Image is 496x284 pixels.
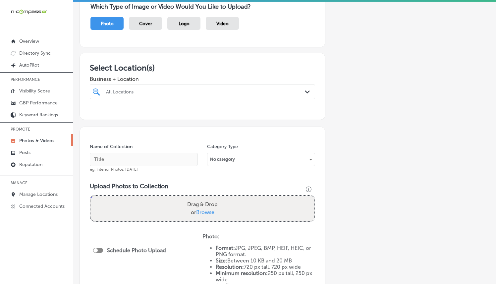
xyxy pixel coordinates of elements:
p: GBP Performance [19,100,58,106]
strong: Resolution: [216,264,244,270]
span: Business + Location [90,76,315,82]
input: Title [90,153,198,166]
span: Logo [179,21,190,27]
p: Directory Sync [19,50,51,56]
p: Manage Locations [19,192,58,197]
h3: Which Type of Image or Video Would You Like to Upload? [90,3,314,10]
p: Connected Accounts [19,203,65,209]
li: Between 10 KB and 20 MB [216,257,315,264]
p: Reputation [19,162,42,167]
li: JPG, JPEG, BMP, HEIF, HEIC, or PNG format. [216,245,315,257]
img: 660ab0bf-5cc7-4cb8-ba1c-48b5ae0f18e60NCTV_CLogo_TV_Black_-500x88.png [11,9,47,15]
p: AutoPilot [19,62,39,68]
p: Keyword Rankings [19,112,58,118]
label: Category Type [207,144,238,149]
strong: Photo: [202,233,219,240]
p: Visibility Score [19,88,50,94]
p: Photos & Videos [19,138,54,143]
p: Overview [19,38,39,44]
li: 720 px tall, 720 px wide [216,264,315,270]
span: Photo [101,21,114,27]
li: 250 px tall, 250 px wide [216,270,315,283]
span: eg. Interior Photos, [DATE] [90,167,138,172]
strong: Format: [216,245,235,251]
span: Video [216,21,229,27]
label: Drag & Drop or [185,198,220,219]
h3: Upload Photos to Collection [90,183,315,190]
strong: Size: [216,257,227,264]
h3: Select Location(s) [90,63,315,73]
div: All Locations [106,89,305,94]
label: Name of Collection [90,144,133,149]
p: Posts [19,150,30,155]
span: Cover [139,21,152,27]
strong: Minimum resolution: [216,270,268,276]
label: Schedule Photo Upload [107,247,166,254]
div: No category [207,154,315,165]
span: Browse [196,209,214,215]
